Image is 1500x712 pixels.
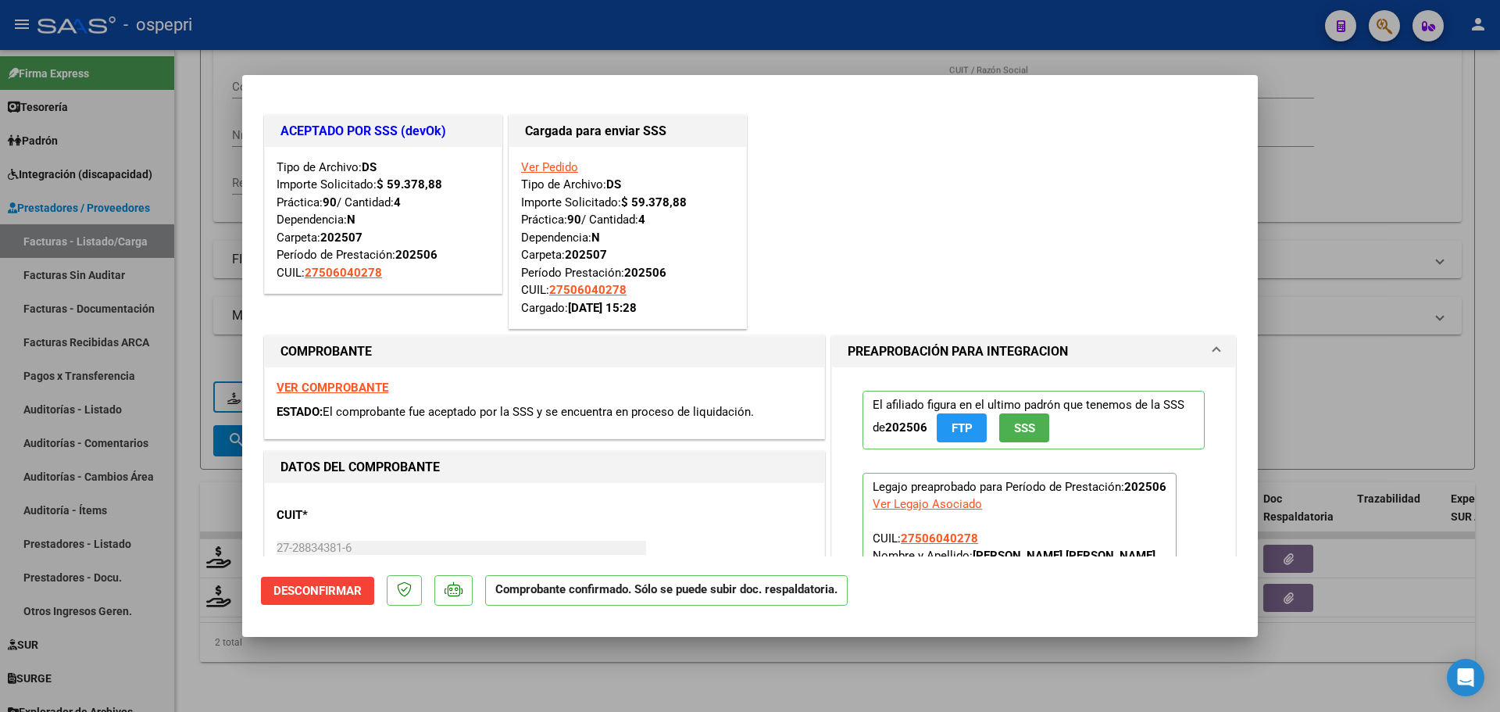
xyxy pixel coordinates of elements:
[280,122,486,141] h1: ACEPTADO POR SSS (devOk)
[1124,480,1166,494] strong: 202506
[277,159,490,282] div: Tipo de Archivo: Importe Solicitado: Práctica: / Cantidad: Dependencia: Carpeta: Período de Prest...
[952,421,973,435] span: FTP
[362,160,377,174] strong: DS
[485,575,848,606] p: Comprobante confirmado. Sólo se puede subir doc. respaldatoria.
[525,122,730,141] h1: Cargada para enviar SSS
[323,405,754,419] span: El comprobante fue aceptado por la SSS y se encuentra en proceso de liquidación.
[394,195,401,209] strong: 4
[261,577,374,605] button: Desconfirmar
[638,213,645,227] strong: 4
[521,160,578,174] a: Ver Pedido
[1447,659,1484,696] div: Open Intercom Messenger
[347,213,355,227] strong: N
[606,177,621,191] strong: DS
[568,301,637,315] strong: [DATE] 15:28
[973,549,1155,563] strong: [PERSON_NAME] [PERSON_NAME]
[848,342,1068,361] h1: PREAPROBACIÓN PARA INTEGRACION
[999,413,1049,442] button: SSS
[305,266,382,280] span: 27506040278
[624,266,666,280] strong: 202506
[280,460,440,474] strong: DATOS DEL COMPROBANTE
[1014,421,1035,435] span: SSS
[901,531,978,546] span: 27506040278
[395,248,437,262] strong: 202506
[591,231,600,245] strong: N
[873,496,982,513] div: Ver Legajo Asociado
[862,391,1205,449] p: El afiliado figura en el ultimo padrón que tenemos de la SSS de
[320,231,362,245] strong: 202507
[377,177,442,191] strong: $ 59.378,88
[549,283,627,297] span: 27506040278
[832,336,1235,367] mat-expansion-panel-header: PREAPROBACIÓN PARA INTEGRACION
[567,213,581,227] strong: 90
[280,344,372,359] strong: COMPROBANTE
[277,506,437,524] p: CUIT
[862,473,1177,623] p: Legajo preaprobado para Período de Prestación:
[873,531,1155,614] span: CUIL: Nombre y Apellido: Período Desde: Período Hasta: Admite Dependencia:
[832,367,1235,659] div: PREAPROBACIÓN PARA INTEGRACION
[885,420,927,435] strong: 202506
[621,195,687,209] strong: $ 59.378,88
[277,381,388,395] a: VER COMPROBANTE
[937,413,987,442] button: FTP
[521,159,734,317] div: Tipo de Archivo: Importe Solicitado: Práctica: / Cantidad: Dependencia: Carpeta: Período Prestaci...
[565,248,607,262] strong: 202507
[323,195,337,209] strong: 90
[277,405,323,419] span: ESTADO:
[273,584,362,598] span: Desconfirmar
